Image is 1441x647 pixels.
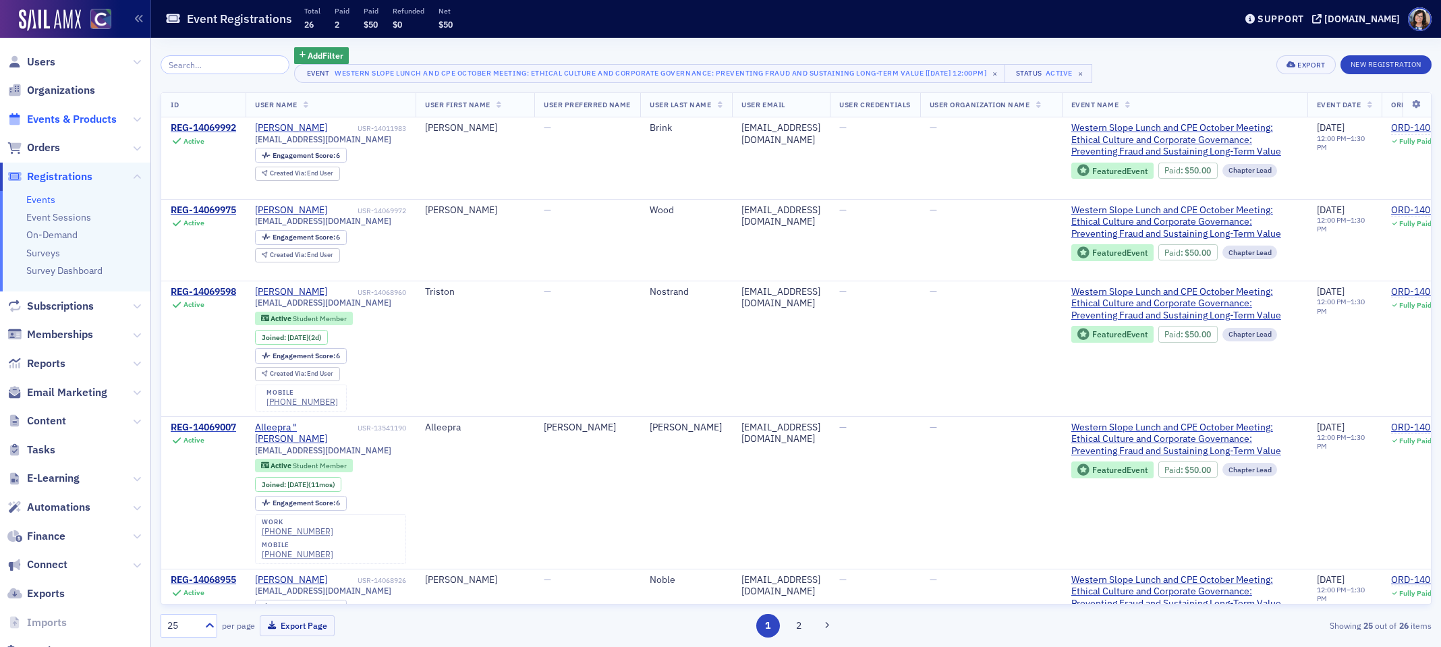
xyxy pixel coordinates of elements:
a: Paid [1164,165,1181,175]
button: EventWestern Slope Lunch and CPE October Meeting: Ethical Culture and Corporate Governance: Preve... [294,64,1007,83]
a: [PHONE_NUMBER] [266,397,338,407]
button: Export [1276,55,1335,74]
div: Wood [650,204,723,217]
span: $50.00 [1185,248,1211,258]
span: [DATE] [287,333,308,342]
div: [PHONE_NUMBER] [262,549,333,559]
span: — [930,285,937,298]
div: Featured Event [1092,249,1148,256]
span: — [544,573,551,586]
span: User Credentials [839,100,910,109]
div: Joined: 2025-10-07 00:00:00 [255,330,328,345]
span: User Organization Name [930,100,1030,109]
a: Subscriptions [7,299,94,314]
span: Engagement Score : [273,232,337,242]
div: [EMAIL_ADDRESS][DOMAIN_NAME] [741,204,820,228]
a: E-Learning [7,471,80,486]
h1: Event Registrations [187,11,292,27]
a: [PHONE_NUMBER] [262,526,333,536]
button: AddFilter [294,47,349,64]
div: Active [183,436,204,445]
p: Paid [335,6,349,16]
span: × [989,67,1001,80]
a: Events [26,194,55,206]
span: 26 [304,19,314,30]
a: Alleepra "[PERSON_NAME] [255,422,356,445]
div: USR-14068926 [330,576,407,585]
div: 6 [273,352,341,360]
div: [PERSON_NAME] [544,422,631,434]
div: REG-14069007 [171,422,236,434]
a: Western Slope Lunch and CPE October Meeting: Ethical Culture and Corporate Governance: Preventing... [1071,122,1298,158]
div: mobile [262,541,333,549]
div: End User [270,370,334,378]
div: 6 [273,604,341,611]
span: $50 [364,19,378,30]
a: Exports [7,586,65,601]
div: Featured Event [1071,326,1154,343]
span: Engagement Score : [273,498,337,507]
span: Western Slope Lunch and CPE October Meeting: Ethical Culture and Corporate Governance: Preventing... [1071,286,1298,322]
div: [PERSON_NAME] [425,574,525,586]
div: Featured Event [1092,331,1148,338]
a: Event Sessions [26,211,91,223]
div: [EMAIL_ADDRESS][DOMAIN_NAME] [741,286,820,310]
span: × [1075,67,1087,80]
span: Connect [27,557,67,572]
span: Orders [27,140,60,155]
div: [EMAIL_ADDRESS][DOMAIN_NAME] [741,422,820,445]
a: REG-14068955 [171,574,236,586]
a: View Homepage [81,9,111,32]
span: Profile [1408,7,1432,31]
span: Memberships [27,327,93,342]
span: Registrations [27,169,92,184]
span: — [930,421,937,433]
span: [DATE] [287,480,308,489]
span: [EMAIL_ADDRESS][DOMAIN_NAME] [255,586,391,596]
span: Email Marketing [27,385,107,400]
span: $50 [439,19,453,30]
div: Chapter Lead [1222,246,1278,259]
time: 1:30 PM [1317,297,1365,315]
div: End User [270,170,334,177]
button: Export Page [260,615,335,636]
span: Add Filter [308,49,343,61]
a: Active Student Member [261,314,347,322]
button: 1 [756,614,780,638]
a: Surveys [26,247,60,259]
div: 25 [167,619,197,633]
span: [EMAIL_ADDRESS][DOMAIN_NAME] [255,445,391,455]
span: — [544,121,551,134]
a: REG-14069975 [171,204,236,217]
span: — [544,204,551,216]
a: On-Demand [26,229,78,241]
div: Featured Event [1071,163,1154,179]
a: Memberships [7,327,93,342]
span: — [839,573,847,586]
label: per page [222,619,255,631]
a: [PERSON_NAME] [255,286,327,298]
div: Chapter Lead [1222,328,1278,341]
span: Created Via : [270,169,308,177]
span: — [839,121,847,134]
div: Nostrand [650,286,723,298]
div: Engagement Score: 6 [255,348,347,363]
p: Refunded [393,6,424,16]
span: Automations [27,500,90,515]
span: Event Date [1317,100,1361,109]
div: [PERSON_NAME] [255,204,327,217]
div: USR-14068960 [330,288,407,297]
div: Featured Event [1092,466,1148,474]
span: Users [27,55,55,69]
div: Chapter Lead [1222,463,1278,476]
span: : [1164,165,1185,175]
span: User Name [255,100,298,109]
time: 1:30 PM [1317,134,1365,152]
span: : [1164,465,1185,475]
div: Active [183,219,204,227]
span: — [930,121,937,134]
